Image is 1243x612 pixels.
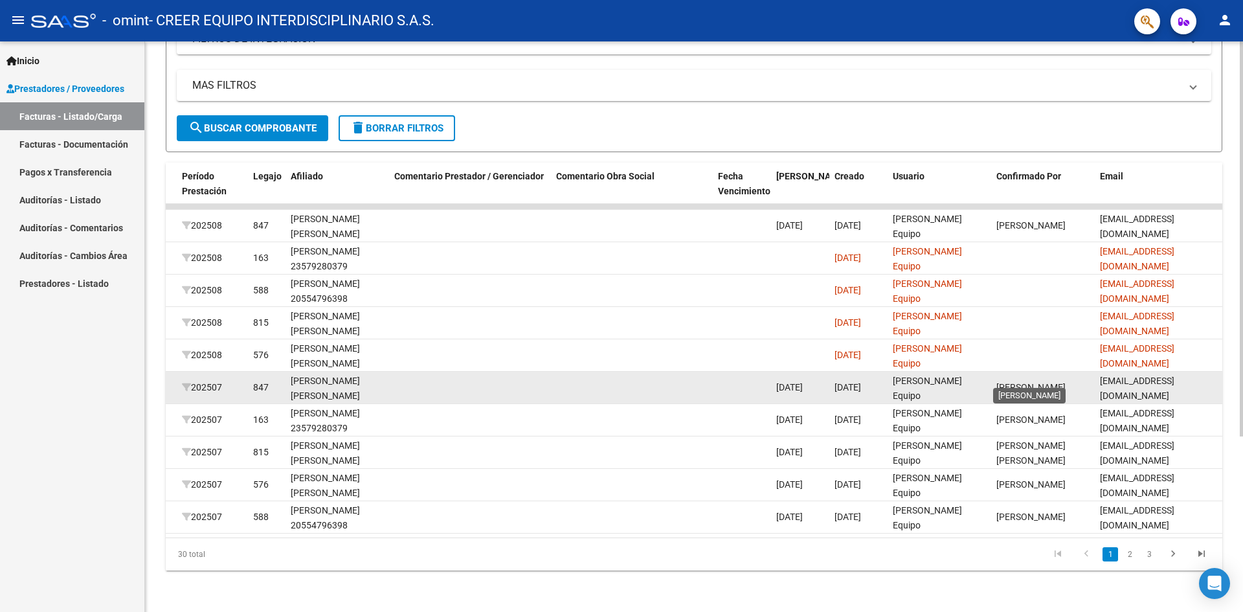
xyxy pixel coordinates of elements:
datatable-header-cell: Fecha Confimado [771,163,829,220]
span: [PERSON_NAME] Equipo Interdisciplinario [893,473,962,513]
div: [PERSON_NAME] 20554796398 [291,503,384,533]
div: Open Intercom Messenger [1199,568,1230,599]
div: 588 [253,510,269,525]
span: 202507 [182,414,222,425]
span: Inicio [6,54,39,68]
mat-icon: delete [350,120,366,135]
a: 3 [1141,547,1157,561]
span: [EMAIL_ADDRESS][DOMAIN_NAME] [1100,440,1174,466]
span: [DATE] [776,220,803,231]
span: Comentario Prestador / Gerenciador [394,171,544,181]
div: 588 [253,283,269,298]
span: [EMAIL_ADDRESS][DOMAIN_NAME] [1100,473,1174,498]
a: go to last page [1189,547,1214,561]
span: [DATE] [834,414,861,425]
span: [DATE] [834,382,861,392]
div: 815 [253,445,269,460]
mat-icon: menu [10,12,26,28]
span: Buscar Comprobante [188,122,317,134]
span: [PERSON_NAME] [PERSON_NAME] [996,440,1066,466]
span: - CREER EQUIPO INTERDISCIPLINARIO S.A.S. [149,6,434,35]
a: go to previous page [1074,547,1099,561]
mat-expansion-panel-header: MAS FILTROS [177,70,1211,101]
datatable-header-cell: Legajo [248,163,286,220]
span: [DATE] [834,479,861,490]
mat-icon: person [1217,12,1233,28]
span: [PERSON_NAME] [996,382,1066,392]
button: Buscar Comprobante [177,115,328,141]
span: 202507 [182,382,222,392]
span: Legajo [253,171,282,181]
span: [DATE] [834,253,861,263]
span: Período Prestación [182,171,227,196]
span: 202508 [182,220,222,231]
datatable-header-cell: Afiliado [286,163,389,220]
span: [DATE] [776,479,803,490]
span: Fecha Vencimiento [718,171,770,196]
datatable-header-cell: Fecha Vencimiento [713,163,771,220]
a: 1 [1103,547,1118,561]
button: Borrar Filtros [339,115,455,141]
li: page 1 [1101,543,1120,565]
span: [DATE] [776,414,803,425]
datatable-header-cell: Confirmado Por [991,163,1095,220]
span: Prestadores / Proveedores [6,82,124,96]
div: [PERSON_NAME] [PERSON_NAME] 20573399103 [291,438,384,482]
span: 202508 [182,285,222,295]
span: [PERSON_NAME] Equipo Interdisciplinario [893,505,962,545]
span: [PERSON_NAME] [996,220,1066,231]
span: 202507 [182,479,222,490]
a: go to first page [1046,547,1070,561]
span: [PERSON_NAME] Equipo Interdisciplinario [893,278,962,319]
span: [PERSON_NAME] Equipo Interdisciplinario [893,440,962,481]
span: [DATE] [776,447,803,457]
span: [DATE] [834,285,861,295]
a: 2 [1122,547,1137,561]
span: Creado [834,171,864,181]
span: [DATE] [834,317,861,328]
span: Usuario [893,171,924,181]
span: [DATE] [776,512,803,522]
span: [EMAIL_ADDRESS][DOMAIN_NAME] [1100,311,1174,336]
span: Email [1100,171,1123,181]
div: 163 [253,251,269,266]
datatable-header-cell: Creado [829,163,888,220]
mat-icon: search [188,120,204,135]
div: [PERSON_NAME] [PERSON_NAME] 20568868405 [291,374,384,418]
div: [PERSON_NAME] 23579280379 [291,406,384,436]
div: [PERSON_NAME] [PERSON_NAME] 20568868405 [291,212,384,256]
span: [PERSON_NAME] [996,479,1066,490]
span: [DATE] [834,447,861,457]
div: 847 [253,218,269,233]
div: 576 [253,348,269,363]
span: [EMAIL_ADDRESS][DOMAIN_NAME] [1100,376,1174,401]
span: - omint [102,6,149,35]
li: page 2 [1120,543,1139,565]
datatable-header-cell: Período Prestación [177,163,248,220]
span: Confirmado Por [996,171,1061,181]
span: Afiliado [291,171,323,181]
span: [EMAIL_ADDRESS][DOMAIN_NAME] [1100,278,1174,304]
span: [PERSON_NAME] Equipo Interdisciplinario [893,343,962,383]
span: [PERSON_NAME] Equipo Interdisciplinario [893,311,962,351]
span: [EMAIL_ADDRESS][DOMAIN_NAME] [1100,214,1174,239]
div: 30 total [166,538,375,571]
span: [PERSON_NAME] [776,171,846,181]
span: [DATE] [834,350,861,360]
span: [EMAIL_ADDRESS][DOMAIN_NAME] [1100,408,1174,433]
div: [PERSON_NAME] 20554796398 [291,277,384,306]
span: [EMAIL_ADDRESS][DOMAIN_NAME] [1100,246,1174,271]
div: 576 [253,477,269,492]
span: 202507 [182,512,222,522]
div: [PERSON_NAME] [PERSON_NAME] 20573399103 [291,309,384,353]
div: 815 [253,315,269,330]
li: page 3 [1139,543,1159,565]
span: 202508 [182,253,222,263]
div: [PERSON_NAME] 23579280379 [291,244,384,274]
span: [DATE] [834,220,861,231]
span: [PERSON_NAME] Equipo Interdisciplinario [893,214,962,254]
span: 202507 [182,447,222,457]
span: [PERSON_NAME] Equipo Interdisciplinario [893,376,962,416]
div: [PERSON_NAME] [PERSON_NAME] 20552918984 [291,471,384,515]
span: [EMAIL_ADDRESS][DOMAIN_NAME] [1100,343,1174,368]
